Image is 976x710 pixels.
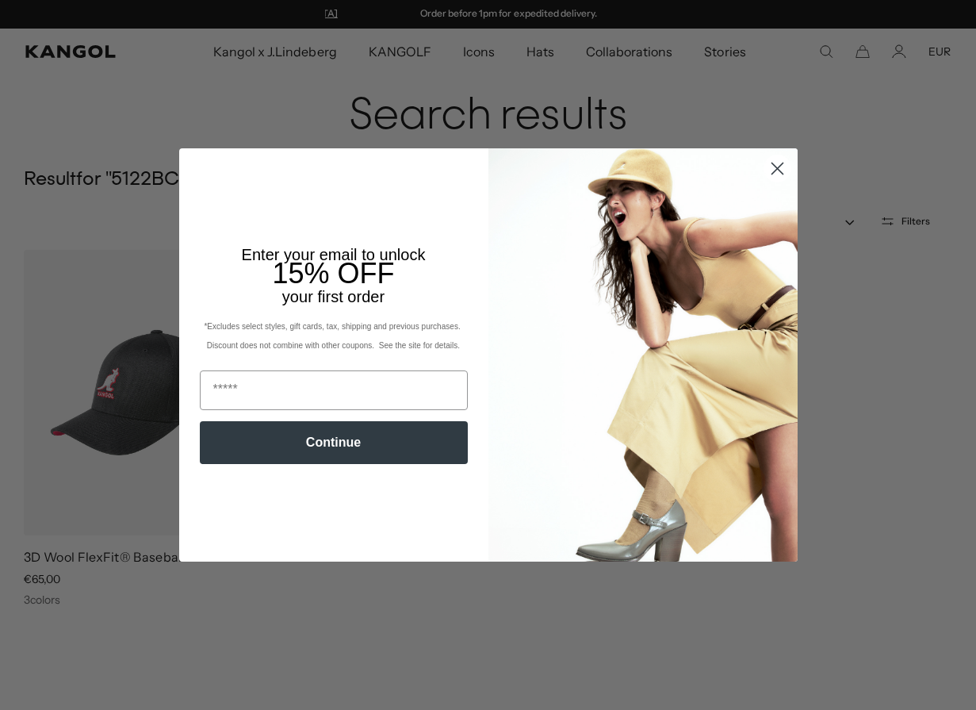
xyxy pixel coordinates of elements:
[764,155,791,182] button: Close dialog
[242,246,426,263] span: Enter your email to unlock
[488,148,798,561] img: 93be19ad-e773-4382-80b9-c9d740c9197f.jpeg
[282,288,385,305] span: your first order
[204,322,462,350] span: *Excludes select styles, gift cards, tax, shipping and previous purchases. Discount does not comb...
[200,421,468,464] button: Continue
[272,257,394,290] span: 15% OFF
[200,370,468,410] input: Email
